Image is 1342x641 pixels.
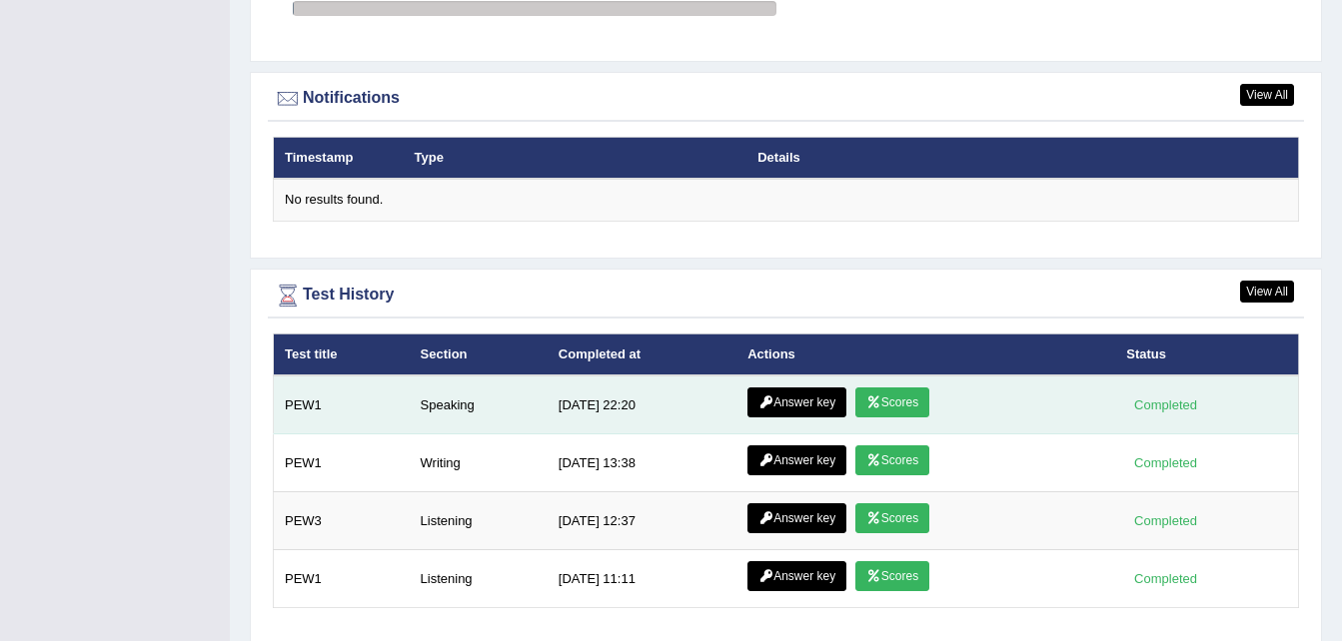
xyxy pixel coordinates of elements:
th: Completed at [548,333,736,375]
td: [DATE] 11:11 [548,550,736,608]
td: Speaking [410,375,548,434]
a: Scores [855,445,929,475]
div: Notifications [273,84,1299,114]
div: Completed [1126,452,1204,473]
a: Answer key [747,387,846,417]
td: Listening [410,492,548,550]
div: Completed [1126,510,1204,531]
th: Section [410,333,548,375]
td: [DATE] 12:37 [548,492,736,550]
td: PEW1 [274,434,410,492]
a: Answer key [747,561,846,591]
a: View All [1240,281,1294,303]
th: Actions [736,333,1115,375]
a: Scores [855,387,929,417]
div: Completed [1126,568,1204,589]
th: Timestamp [274,137,404,179]
a: Scores [855,503,929,533]
td: [DATE] 22:20 [548,375,736,434]
th: Details [746,137,1178,179]
div: Test History [273,281,1299,311]
a: Answer key [747,503,846,533]
td: PEW1 [274,550,410,608]
th: Status [1115,333,1298,375]
a: View All [1240,84,1294,106]
td: Writing [410,434,548,492]
div: Completed [1126,394,1204,415]
th: Type [404,137,747,179]
td: Listening [410,550,548,608]
th: Test title [274,333,410,375]
a: Answer key [747,445,846,475]
td: [DATE] 13:38 [548,434,736,492]
a: Scores [855,561,929,591]
div: No results found. [285,191,1287,210]
td: PEW1 [274,375,410,434]
td: PEW3 [274,492,410,550]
